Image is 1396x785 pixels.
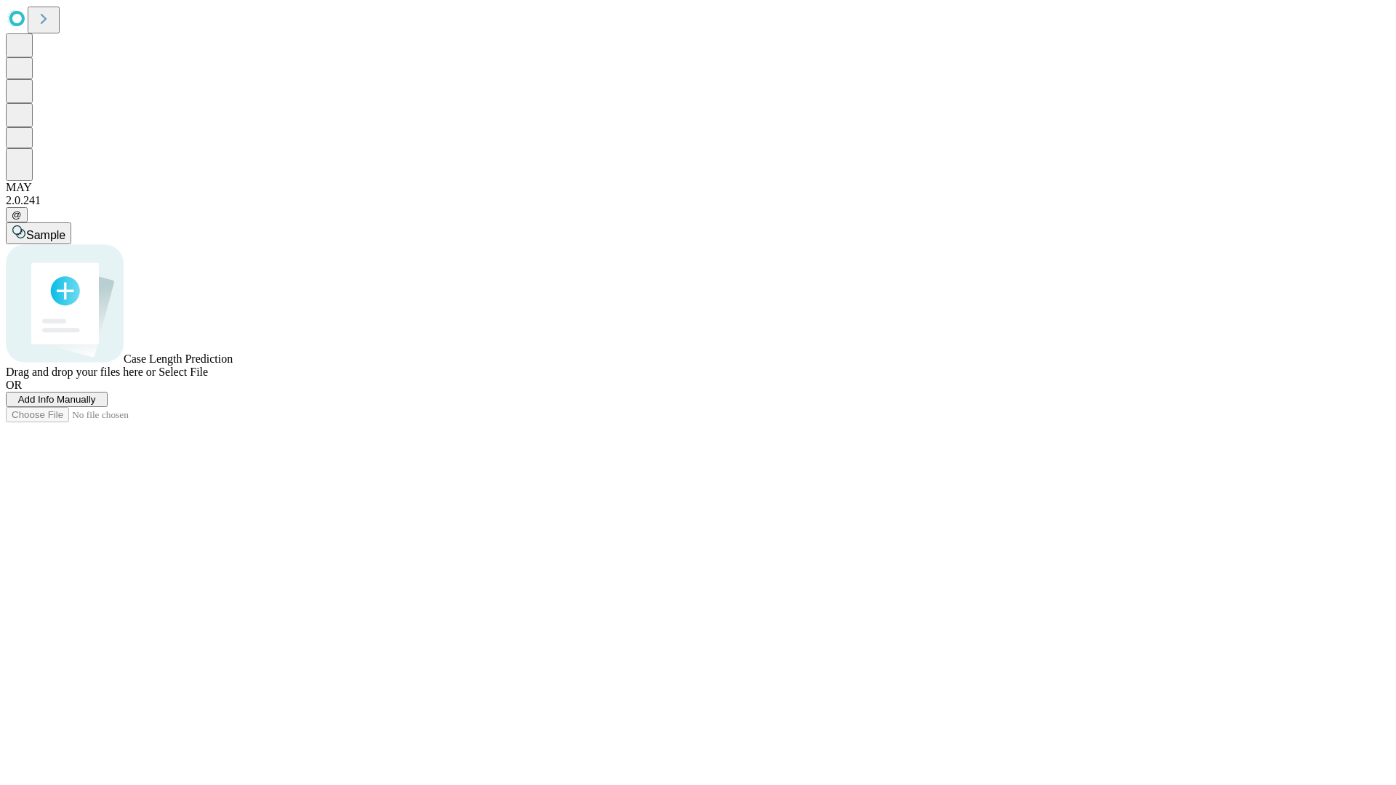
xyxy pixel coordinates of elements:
div: MAY [6,181,1390,194]
span: Select File [159,366,208,378]
span: Case Length Prediction [124,353,233,365]
span: Add Info Manually [18,394,96,405]
button: Add Info Manually [6,392,108,407]
button: Sample [6,222,71,244]
span: Drag and drop your files here or [6,366,156,378]
span: @ [12,209,22,220]
span: OR [6,379,22,391]
div: 2.0.241 [6,194,1390,207]
button: @ [6,207,28,222]
span: Sample [26,229,65,241]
